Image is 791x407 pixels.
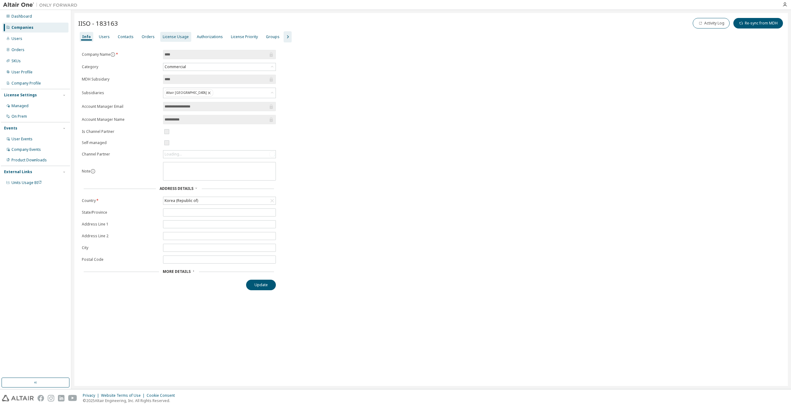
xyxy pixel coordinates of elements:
img: linkedin.svg [58,395,64,401]
div: Managed [11,103,29,108]
img: Altair One [3,2,81,8]
img: youtube.svg [68,395,77,401]
button: Re-sync from MDH [733,18,783,28]
label: Note [82,168,91,174]
img: instagram.svg [48,395,54,401]
div: Commercial [164,63,187,70]
div: Events [4,126,17,131]
div: Loading... [165,152,182,157]
img: facebook.svg [38,395,44,401]
label: Self-managed [82,140,159,145]
div: Orders [142,34,155,39]
div: Privacy [83,393,101,398]
div: License Settings [4,93,37,98]
label: Address Line 1 [82,222,159,227]
label: Channel Partner [82,152,159,157]
span: IISO - 183163 [78,19,118,28]
label: Subsidiaries [82,90,159,95]
div: Info [82,34,91,39]
div: Korea (Republic of) [163,197,276,204]
button: Update [246,280,276,290]
div: Dashboard [11,14,32,19]
div: Altair [GEOGRAPHIC_DATA] [163,88,276,98]
div: SKUs [11,59,21,63]
div: Company Profile [11,81,41,86]
div: License Usage [163,34,189,39]
button: Activity Log [693,18,730,28]
div: Orders [11,47,24,52]
div: On Prem [11,114,27,119]
div: Commercial [163,63,276,71]
div: License Priority [231,34,258,39]
img: altair_logo.svg [2,395,34,401]
label: Account Manager Email [82,104,159,109]
div: Loading... [163,151,276,158]
div: Korea (Republic of) [164,197,199,204]
label: Is Channel Partner [82,129,159,134]
label: City [82,245,159,250]
div: Company Events [11,147,41,152]
div: User Profile [11,70,33,75]
div: Product Downloads [11,158,47,163]
div: Users [11,36,22,41]
label: State/Province [82,210,159,215]
div: Website Terms of Use [101,393,147,398]
div: User Events [11,137,33,142]
label: Account Manager Name [82,117,159,122]
div: Altair [GEOGRAPHIC_DATA] [165,89,213,97]
div: Contacts [118,34,134,39]
div: Groups [266,34,280,39]
span: Units Usage BI [11,180,42,185]
div: Companies [11,25,33,30]
button: information [91,169,95,174]
label: Category [82,64,159,69]
div: Authorizations [197,34,223,39]
span: Address Details [160,186,193,191]
div: External Links [4,169,32,174]
label: Address Line 2 [82,234,159,239]
label: Postal Code [82,257,159,262]
p: © 2025 Altair Engineering, Inc. All Rights Reserved. [83,398,179,403]
span: More Details [163,269,191,274]
div: Cookie Consent [147,393,179,398]
div: Users [99,34,110,39]
label: MDH Subsidary [82,77,159,82]
label: Company Name [82,52,159,57]
button: information [110,52,115,57]
label: Country [82,198,159,203]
